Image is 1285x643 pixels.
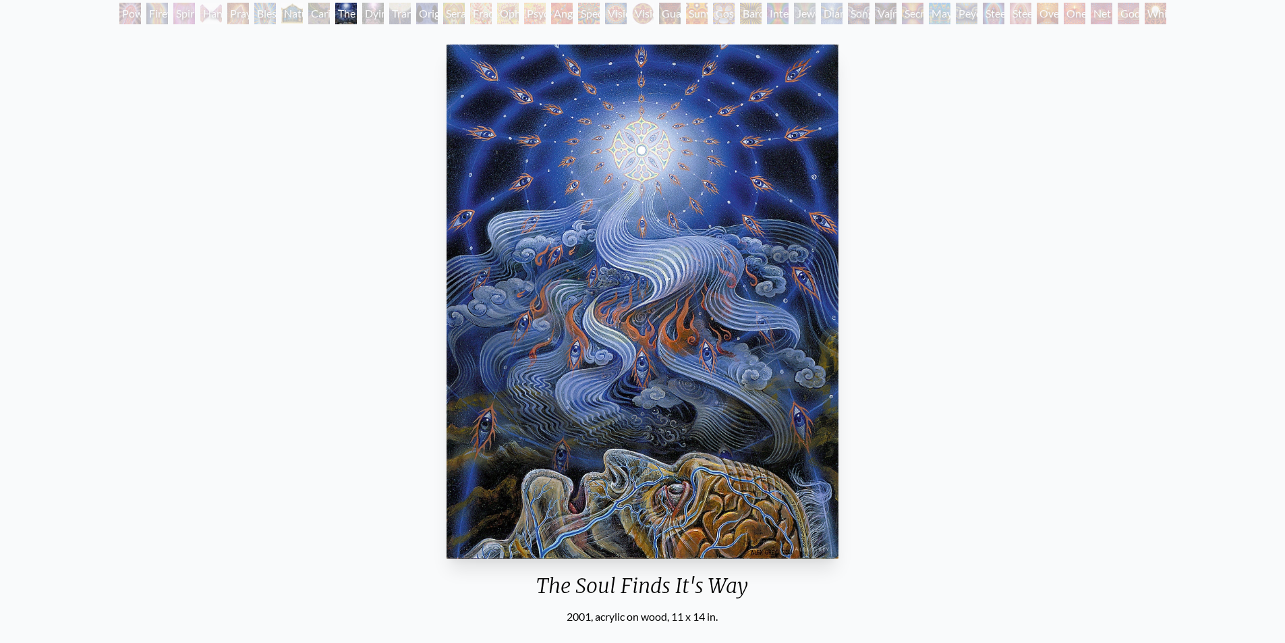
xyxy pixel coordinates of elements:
[875,3,896,24] div: Vajra Being
[1118,3,1139,24] div: Godself
[767,3,789,24] div: Interbeing
[605,3,627,24] div: Vision Crystal
[1010,3,1031,24] div: Steeplehead 2
[443,3,465,24] div: Seraphic Transport Docking on the Third Eye
[254,3,276,24] div: Blessing Hand
[632,3,654,24] div: Vision [PERSON_NAME]
[794,3,816,24] div: Jewel Being
[497,3,519,24] div: Ophanic Eyelash
[740,3,762,24] div: Bardo Being
[227,3,249,24] div: Praying Hands
[308,3,330,24] div: Caring
[389,3,411,24] div: Transfiguration
[848,3,869,24] div: Song of Vajra Being
[470,3,492,24] div: Fractal Eyes
[983,3,1004,24] div: Steeplehead 1
[686,3,708,24] div: Sunyata
[1091,3,1112,24] div: Net of Being
[578,3,600,24] div: Spectral Lotus
[441,574,844,609] div: The Soul Finds It's Way
[1145,3,1166,24] div: White Light
[902,3,923,24] div: Secret Writing Being
[551,3,573,24] div: Angel Skin
[416,3,438,24] div: Original Face
[335,3,357,24] div: The Soul Finds It's Way
[441,609,844,625] div: 2001, acrylic on wood, 11 x 14 in.
[659,3,681,24] div: Guardian of Infinite Vision
[929,3,950,24] div: Mayan Being
[173,3,195,24] div: Spirit Animates the Flesh
[524,3,546,24] div: Psychomicrograph of a Fractal Paisley Cherub Feather Tip
[713,3,735,24] div: Cosmic Elf
[1037,3,1058,24] div: Oversoul
[200,3,222,24] div: Hands that See
[362,3,384,24] div: Dying
[146,3,168,24] div: Firewalking
[821,3,843,24] div: Diamond Being
[956,3,977,24] div: Peyote Being
[447,45,838,559] img: The-Soul-Finds-It's-Way-2001-Alex-Grey-watermarked.jpg
[119,3,141,24] div: Power to the Peaceful
[281,3,303,24] div: Nature of Mind
[1064,3,1085,24] div: One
